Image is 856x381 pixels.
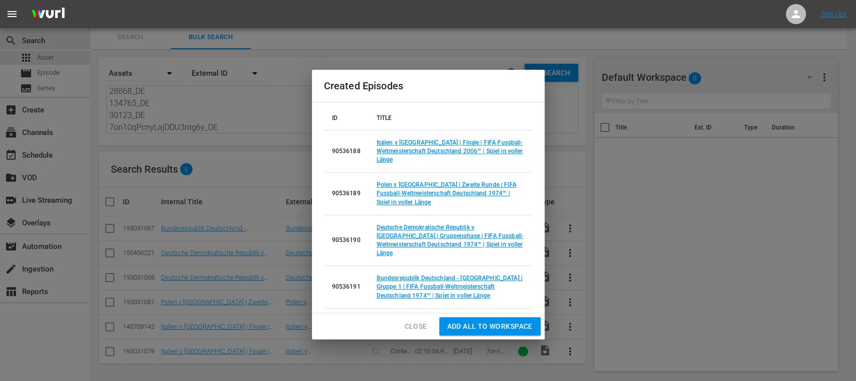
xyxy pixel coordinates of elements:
[377,139,523,163] a: Italien v [GEOGRAPHIC_DATA] | Finale | FIFA Fussball-Weltmeisterschaft Deutschland 2006™ | Spiel ...
[324,78,533,94] h2: Created Episodes
[397,317,435,336] button: Close
[447,320,533,333] span: Add all to Workspace
[324,266,369,308] td: 90536191
[324,215,369,266] td: 90536190
[439,317,541,336] button: Add all to Workspace
[377,181,517,205] a: Polen v [GEOGRAPHIC_DATA] | Zweite Runde | FIFA Fussball-Weltmeisterschaft Deutschland 1974™ | Sp...
[369,106,533,131] th: TITLE
[820,10,846,18] a: Sign Out
[405,320,427,333] span: Close
[24,3,72,26] img: ans4CAIJ8jUAAAAAAAAAAAAAAAAAAAAAAAAgQb4GAAAAAAAAAAAAAAAAAAAAAAAAJMjXAAAAAAAAAAAAAAAAAAAAAAAAgAT5G...
[324,173,369,215] td: 90536189
[6,8,18,20] span: menu
[324,106,369,131] th: ID
[324,130,369,172] td: 90536188
[377,224,524,257] a: Deutsche Demokratische Republik v [GEOGRAPHIC_DATA] | Gruppenphase | FIFA Fussball-Weltmeistersch...
[377,275,523,299] a: Bundesrepublik Deutschland - [GEOGRAPHIC_DATA] | Gruppe 1 | FIFA Fussball-Weltmeisterschaft Deuts...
